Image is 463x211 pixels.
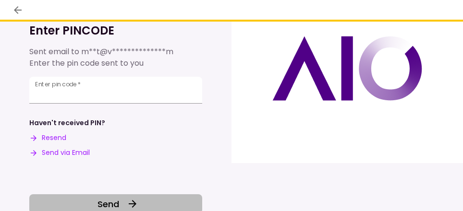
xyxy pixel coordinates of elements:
[29,148,90,158] button: Send via Email
[29,23,202,38] h1: Enter PINCODE
[97,198,119,211] span: Send
[10,2,26,18] button: back
[35,80,81,88] label: Enter pin code
[29,133,66,143] button: Resend
[272,36,422,101] img: AIO logo
[29,46,202,69] div: Sent email to Enter the pin code sent to you
[29,118,105,128] div: Haven't received PIN?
